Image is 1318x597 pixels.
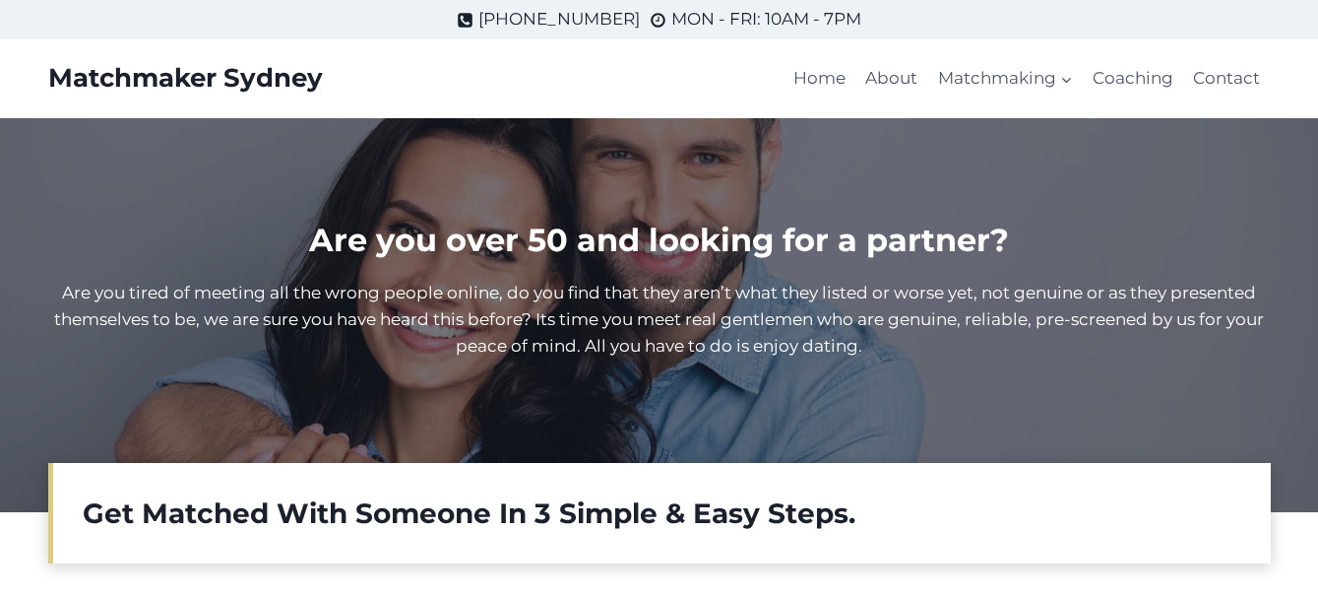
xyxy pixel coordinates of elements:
[927,55,1082,102] a: Matchmaking
[48,280,1271,361] p: Are you tired of meeting all the wrong people online, do you find that they aren’t what they list...
[48,63,323,94] a: Matchmaker Sydney
[1083,55,1183,102] a: Coaching
[855,55,927,102] a: About
[478,6,640,33] span: [PHONE_NUMBER]
[1183,55,1270,102] a: Contact
[457,6,640,33] a: [PHONE_NUMBER]
[784,55,855,102] a: Home
[83,493,1241,534] h2: Get Matched With Someone In 3 Simple & Easy Steps.​
[671,6,861,33] span: MON - FRI: 10AM - 7PM
[938,65,1073,92] span: Matchmaking
[48,217,1271,264] h1: Are you over 50 and looking for a partner?
[784,55,1271,102] nav: Primary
